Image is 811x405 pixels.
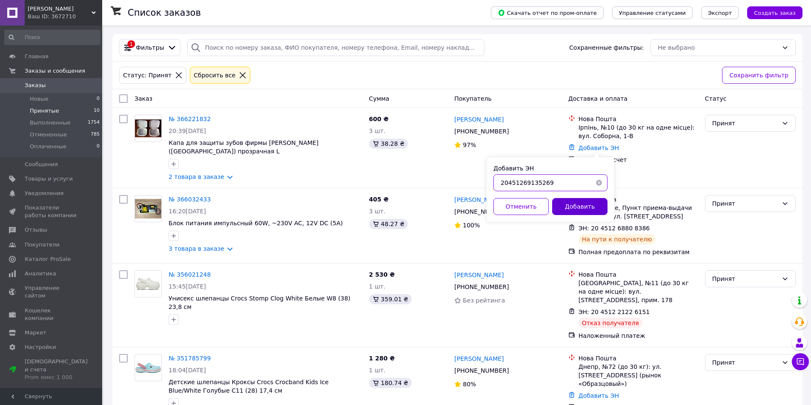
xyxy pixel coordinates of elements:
input: Поиск по номеру заказа, ФИО покупателя, номеру телефона, Email, номеру накладной [187,39,484,56]
div: [PHONE_NUMBER] [453,125,510,137]
span: Сохранить фильтр [729,71,788,80]
span: Заказы и сообщения [25,67,85,75]
span: Управление сайтом [25,284,79,300]
span: Сообщения [25,161,58,168]
div: Нова Пошта [579,115,698,123]
div: Prom микс 1 000 [25,374,88,381]
div: с. Сухолучье, Пункт приема-выдачи (до 30 кг): ул. [STREET_ADDRESS] [579,204,698,221]
span: 405 ₴ [369,196,389,203]
div: Принят [712,358,778,367]
div: Нова Пошта [579,354,698,363]
span: Каталог ProSale [25,255,71,263]
span: ЭН: 20 4512 2122 6151 [579,309,650,315]
span: Маркет [25,329,46,337]
div: Полная предоплата по реквизитам [579,248,698,256]
a: Добавить ЭН [579,144,619,151]
a: Фото товару [135,270,162,297]
div: 359.01 ₴ [369,294,412,304]
span: Доставка и оплата [568,95,628,102]
button: Управление статусами [612,6,693,19]
span: 20:39[DATE] [169,127,206,134]
div: Нова Пошта [579,270,698,279]
div: Принят [712,119,778,128]
div: [PHONE_NUMBER] [453,206,510,218]
span: 15:45[DATE] [169,283,206,290]
span: 600 ₴ [369,116,389,122]
div: Наложенный платеж [579,331,698,340]
a: Блок питания импульсный 60W, ~230V AC, 12V DC (5A) [169,220,343,227]
img: Фото товару [135,199,161,219]
span: Главная [25,53,49,60]
div: 38.28 ₴ [369,139,408,149]
span: 0 [97,143,100,150]
span: 16:20[DATE] [169,208,206,215]
a: Капа для защиты зубов фирмы [PERSON_NAME] ([GEOGRAPHIC_DATA]) прозрачная L [169,139,318,155]
span: Покупатели [25,241,60,249]
a: Создать заказ [739,9,802,16]
div: [GEOGRAPHIC_DATA], №11 (до 30 кг на одне місце): вул. [STREET_ADDRESS], прим. 178 [579,279,698,304]
a: Фото товару [135,195,162,222]
div: Ірпінь, №10 (до 30 кг на одне місце): вул. Соборна, 1-В [579,123,698,140]
button: Сохранить фильтр [722,67,796,84]
button: Очистить [590,174,608,191]
div: Принят [712,199,778,208]
span: Показатели работы компании [25,204,79,219]
span: Сумма [369,95,390,102]
span: Фильтры [136,43,164,52]
a: Унисекс шлепанцы Crocs Stomp Clog White Белые W8 (38) 23,8 см [169,295,350,310]
div: [PHONE_NUMBER] [453,365,510,377]
a: 2 товара в заказе [169,173,224,180]
a: [PERSON_NAME] [454,271,504,279]
div: Статус: Принят [121,71,173,80]
a: № 366221832 [169,116,211,122]
a: № 351785799 [169,355,211,362]
span: Аналитика [25,270,56,278]
img: Фото товару [135,271,161,297]
a: № 366032433 [169,196,211,203]
span: Без рейтинга [463,297,505,304]
span: 3 шт. [369,127,386,134]
div: 180.74 ₴ [369,378,412,388]
span: ЭН: 20 4512 6880 8386 [579,225,650,232]
a: Фото товару [135,354,162,381]
a: Детские шлепанцы Кроксы Crocs Crocband Kids Ice Blue/White Голубые C11 (28) 17,4 см [169,379,329,394]
div: Сбросить все [192,71,237,80]
div: 48.27 ₴ [369,219,408,229]
span: 0 [97,95,100,103]
a: [PERSON_NAME] [454,195,504,204]
span: 80% [463,381,476,388]
span: 1 280 ₴ [369,355,395,362]
span: Заказы [25,82,46,89]
div: Нова Пошта [579,195,698,204]
div: [PHONE_NUMBER] [453,281,510,293]
a: 3 товара в заказе [169,245,224,252]
span: Новые [30,95,49,103]
span: 1 шт. [369,283,386,290]
span: Выполненные [30,119,71,127]
button: Чат с покупателем [792,353,809,370]
span: 18:04[DATE] [169,367,206,374]
div: Оплата на счет [579,156,698,164]
a: Добавить ЭН [579,392,619,399]
span: 2 530 ₴ [369,271,395,278]
a: Фото товару [135,115,162,142]
span: Настройки [25,343,56,351]
button: Отменить [493,198,549,215]
span: Покупатель [454,95,492,102]
span: Скачать отчет по пром-оплате [498,9,597,17]
span: Оплаченные [30,143,66,150]
button: Создать заказ [747,6,802,19]
span: ФОП Малеев [28,5,92,13]
span: Товары и услуги [25,175,73,183]
input: Поиск [4,30,100,45]
span: Принятые [30,107,59,115]
span: Создать заказ [754,10,796,16]
div: На пути к получателю [579,234,656,244]
div: Принят [712,274,778,283]
span: Сохраненные фильтры: [569,43,644,52]
span: Уведомления [25,190,63,197]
